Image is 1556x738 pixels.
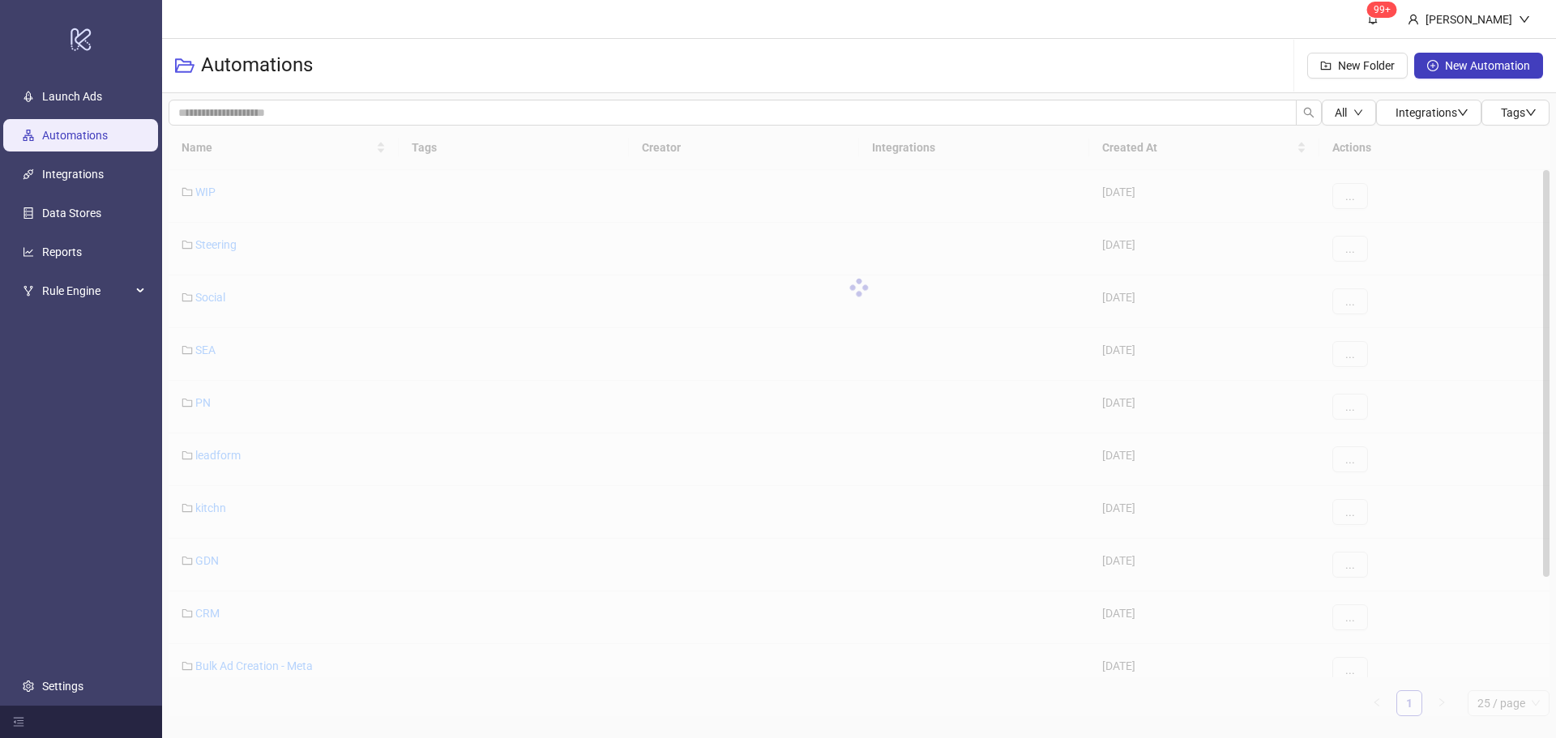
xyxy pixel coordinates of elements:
span: down [1525,107,1537,118]
span: user [1408,14,1419,25]
span: down [1353,108,1363,117]
span: folder-open [175,56,194,75]
button: New Automation [1414,53,1543,79]
a: Reports [42,245,82,258]
span: plus-circle [1427,60,1438,71]
a: Integrations [42,168,104,181]
a: Launch Ads [42,90,102,103]
span: down [1519,14,1530,25]
span: Tags [1501,106,1537,119]
a: Settings [42,680,83,693]
span: All [1335,106,1347,119]
a: Data Stores [42,207,101,220]
button: Alldown [1322,100,1376,126]
span: folder-add [1320,60,1332,71]
button: New Folder [1307,53,1408,79]
span: bell [1367,13,1379,24]
span: Rule Engine [42,275,131,307]
sup: 664 [1367,2,1397,18]
h3: Automations [201,53,313,79]
div: [PERSON_NAME] [1419,11,1519,28]
a: Automations [42,129,108,142]
span: menu-fold [13,716,24,727]
span: New Folder [1338,59,1395,72]
span: Integrations [1396,106,1468,119]
span: fork [23,285,34,296]
span: search [1303,107,1314,118]
span: New Automation [1445,59,1530,72]
span: down [1457,107,1468,118]
button: Tagsdown [1481,100,1550,126]
button: Integrationsdown [1376,100,1481,126]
